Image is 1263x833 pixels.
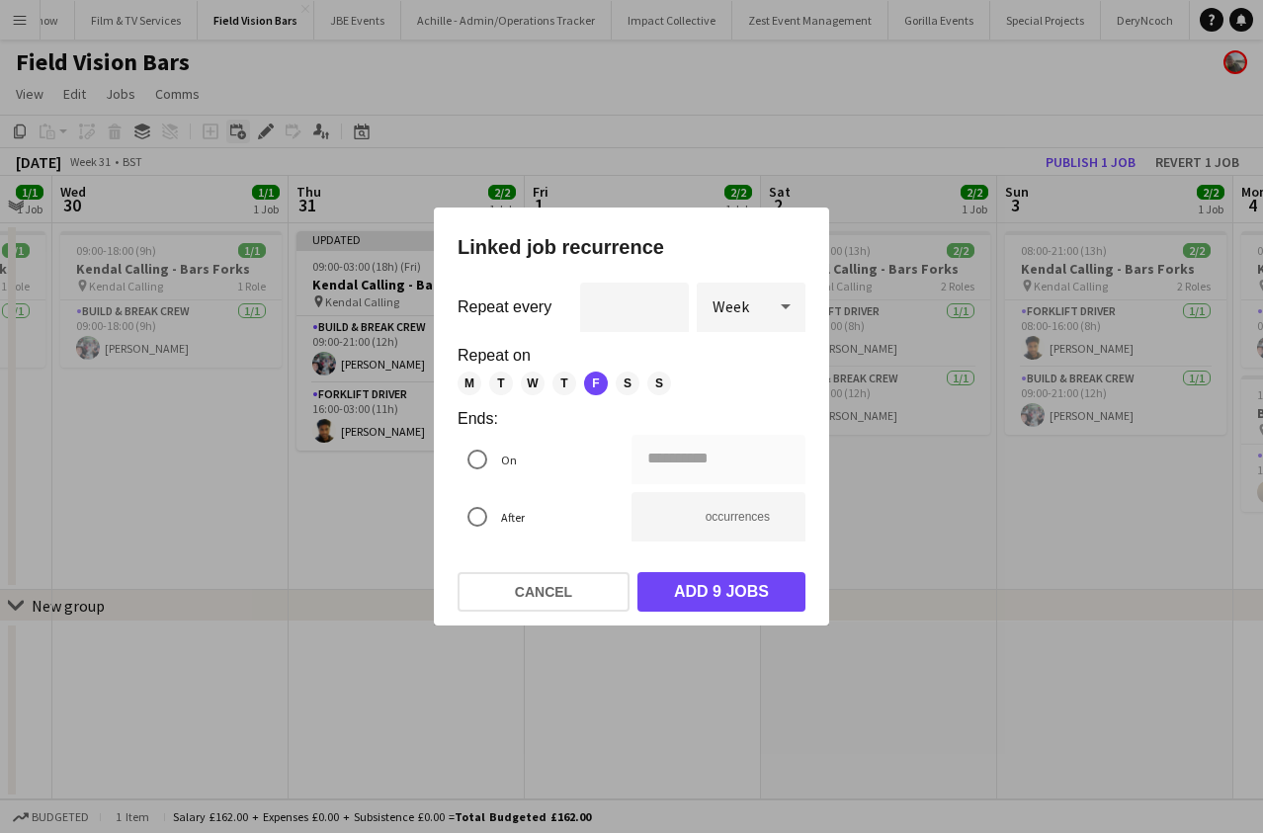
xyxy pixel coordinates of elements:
[584,372,608,395] span: F
[489,372,513,395] span: T
[616,372,639,395] span: S
[458,411,805,427] label: Ends:
[458,299,551,315] label: Repeat every
[497,502,525,533] label: After
[521,372,545,395] span: W
[458,372,481,395] span: M
[497,445,517,475] label: On
[713,296,749,316] span: Week
[637,572,805,612] button: Add 9 jobs
[458,372,805,395] mat-chip-listbox: Repeat weekly
[458,348,805,364] label: Repeat on
[458,572,630,612] button: Cancel
[552,372,576,395] span: T
[647,372,671,395] span: S
[458,231,805,263] h1: Linked job recurrence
